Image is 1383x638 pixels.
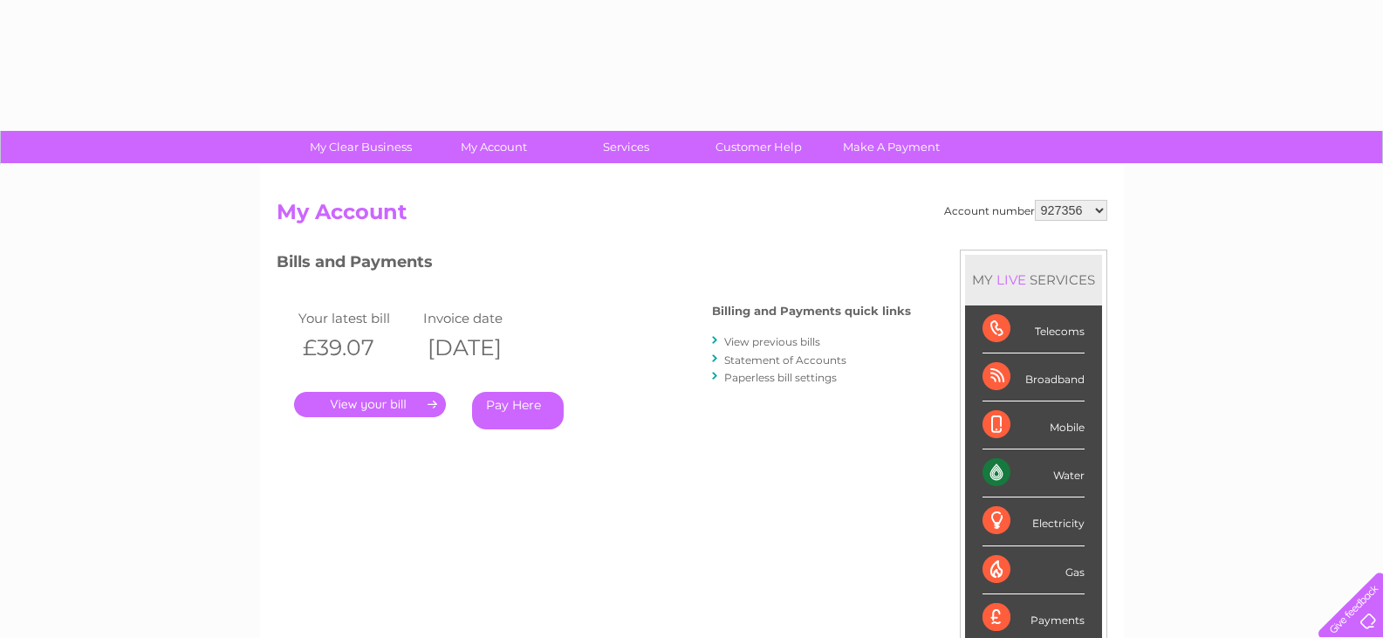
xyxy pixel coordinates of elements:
a: My Clear Business [289,131,433,163]
div: Electricity [982,497,1085,545]
a: Paperless bill settings [724,371,837,384]
div: Broadband [982,353,1085,401]
a: . [294,392,446,417]
td: Invoice date [419,306,544,330]
a: My Account [421,131,565,163]
div: Telecoms [982,305,1085,353]
div: Water [982,449,1085,497]
a: Make A Payment [819,131,963,163]
div: LIVE [993,271,1030,288]
a: View previous bills [724,335,820,348]
div: Account number [944,200,1107,221]
a: Statement of Accounts [724,353,846,367]
a: Services [554,131,698,163]
th: [DATE] [419,330,544,366]
td: Your latest bill [294,306,420,330]
h4: Billing and Payments quick links [712,305,911,318]
th: £39.07 [294,330,420,366]
div: Gas [982,546,1085,594]
h2: My Account [277,200,1107,233]
a: Pay Here [472,392,564,429]
div: MY SERVICES [965,255,1102,305]
a: Customer Help [687,131,831,163]
h3: Bills and Payments [277,250,911,280]
div: Mobile [982,401,1085,449]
